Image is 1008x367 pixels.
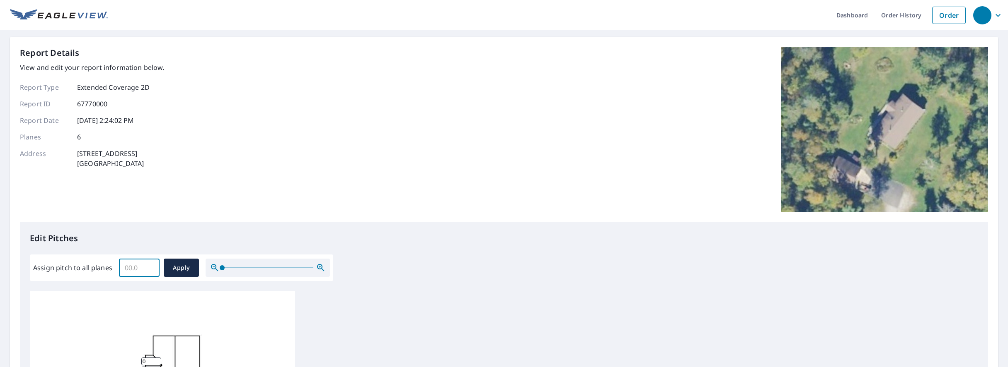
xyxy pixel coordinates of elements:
[20,62,165,72] p: View and edit your report information below.
[781,47,988,212] img: Top image
[20,115,70,125] p: Report Date
[170,263,192,273] span: Apply
[20,149,70,168] p: Address
[77,99,107,109] p: 67770000
[10,9,108,22] img: EV Logo
[20,47,80,59] p: Report Details
[77,115,134,125] p: [DATE] 2:24:02 PM
[932,7,966,24] a: Order
[77,82,150,92] p: Extended Coverage 2D
[20,82,70,92] p: Report Type
[164,259,199,277] button: Apply
[119,256,160,279] input: 00.0
[77,132,81,142] p: 6
[20,132,70,142] p: Planes
[30,232,978,245] p: Edit Pitches
[20,99,70,109] p: Report ID
[77,149,144,168] p: [STREET_ADDRESS] [GEOGRAPHIC_DATA]
[33,263,112,273] label: Assign pitch to all planes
